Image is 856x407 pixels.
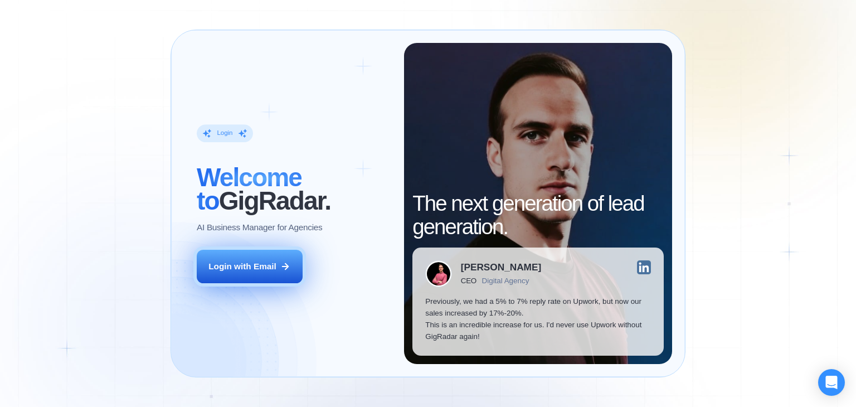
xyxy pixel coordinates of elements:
h2: The next generation of lead generation. [412,192,664,239]
button: Login with Email [197,250,303,283]
p: AI Business Manager for Agencies [197,221,322,233]
p: Previously, we had a 5% to 7% reply rate on Upwork, but now our sales increased by 17%-20%. This ... [425,295,651,343]
div: CEO [461,277,476,285]
span: Welcome to [197,163,301,216]
h2: ‍ GigRadar. [197,166,391,213]
div: Login with Email [208,260,276,272]
div: Open Intercom Messenger [818,369,845,396]
div: Digital Agency [482,277,529,285]
div: [PERSON_NAME] [461,263,541,272]
div: Login [217,129,232,138]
